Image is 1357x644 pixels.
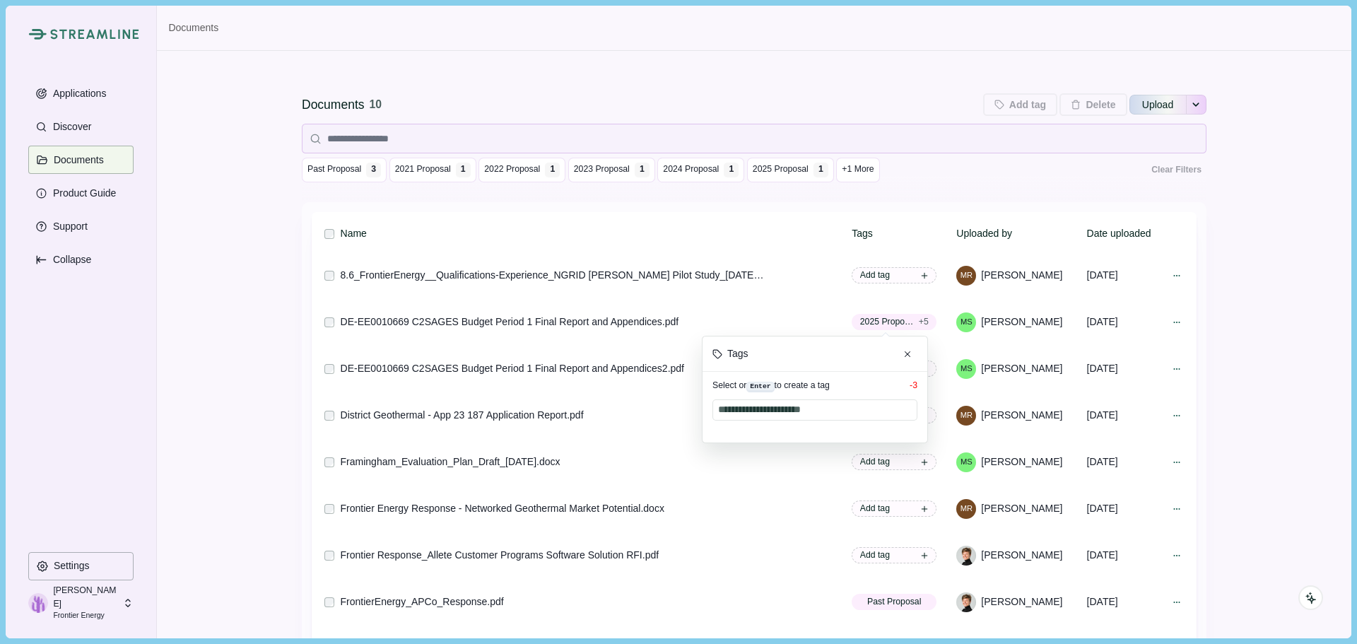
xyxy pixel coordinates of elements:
[341,455,560,469] div: Framingham_Evaluation_Plan_Draft_[DATE].docx
[852,594,936,610] button: Past Proposal
[1087,356,1165,381] div: [DATE]
[860,502,890,515] span: Add tag
[961,318,973,326] div: Marian Stone
[981,361,1062,376] span: [PERSON_NAME]
[961,271,973,279] div: Megan Raisle
[860,549,890,561] span: Add tag
[568,158,655,182] button: 2023 Proposal 1
[28,28,46,40] img: Streamline Climate Logo
[574,163,630,176] span: 2023 Proposal
[28,28,134,40] a: Streamline Climate LogoStreamline Climate Logo
[53,610,118,621] p: Frontier Energy
[852,547,936,563] button: Add tag
[28,112,134,141] button: Discover
[860,269,890,281] span: Add tag
[48,88,107,100] p: Applications
[956,546,976,566] img: Helena Merk
[49,154,104,166] p: Documents
[484,163,540,176] span: 2022 Proposal
[981,501,1062,516] span: [PERSON_NAME]
[919,315,929,328] span: + 5
[53,584,118,610] p: [PERSON_NAME]
[338,216,850,251] th: Name
[816,165,826,173] div: 1
[49,560,90,572] p: Settings
[370,96,382,114] div: 10
[981,548,1062,563] span: [PERSON_NAME]
[341,595,504,609] div: FrontierEnergy_APCo_Response.pdf
[395,163,451,176] span: 2021 Proposal
[981,455,1062,469] span: [PERSON_NAME]
[1059,93,1127,116] button: Delete
[981,595,1062,609] span: [PERSON_NAME]
[50,29,139,40] img: Streamline Climate Logo
[657,158,744,182] button: 2024 Proposal 1
[548,165,558,173] div: 1
[961,505,973,513] div: Megan Raisle
[981,408,1062,423] span: [PERSON_NAME]
[983,93,1057,116] button: Add tag
[852,454,936,470] button: Add tag
[961,411,973,419] div: Megan Raisle
[1087,590,1165,614] div: [DATE]
[867,595,921,608] span: Past Proposal
[341,268,765,283] div: 8.6_FrontierEnergy__Qualifications-Experience_NGRID [PERSON_NAME] Pilot Study_[DATE].docx
[852,500,936,517] button: Add tag
[48,254,91,266] p: Collapse
[842,163,874,176] span: +1 More
[48,221,88,233] p: Support
[852,267,936,283] button: Add tag
[981,268,1062,283] span: [PERSON_NAME]
[28,146,134,174] button: Documents
[1146,158,1206,182] button: Clear Filters
[954,216,1084,251] th: Uploaded by
[369,165,379,173] div: 3
[961,365,973,373] div: Marian Stone
[28,245,134,274] a: Expand
[302,158,387,182] button: Past Proposal 3
[28,552,134,585] a: Settings
[28,552,134,580] button: Settings
[981,315,1062,329] span: [PERSON_NAME]
[302,96,365,114] div: Documents
[961,458,973,466] div: Marian Stone
[48,121,91,133] p: Discover
[28,212,134,240] button: Support
[341,361,684,376] div: DE-EE0010669 C2SAGES Budget Period 1 Final Report and Appendices2.pdf
[860,455,890,468] span: Add tag
[727,165,736,173] div: 1
[860,315,914,328] span: 2025 Proposal
[1087,496,1165,521] div: [DATE]
[478,158,565,182] button: 2022 Proposal 1
[28,79,134,107] button: Applications
[753,163,809,176] span: 2025 Proposal
[1087,543,1165,568] div: [DATE]
[852,314,936,330] button: 2025 Proposal+5
[1087,310,1165,334] div: [DATE]
[28,179,134,207] button: Product Guide
[850,216,954,251] th: Tags
[168,21,218,35] a: Documents
[28,593,48,613] img: profile picture
[458,165,468,173] div: 1
[341,408,584,423] div: District Geothermal - App 23 187 Application Report.pdf
[836,158,879,182] button: +1 More
[1087,403,1165,428] div: [DATE]
[307,163,361,176] span: Past Proposal
[341,501,664,516] div: Frontier Energy Response - Networked Geothermal Market Potential.docx
[1084,216,1164,251] th: Date uploaded
[48,187,117,199] p: Product Guide
[663,163,719,176] span: 2024 Proposal
[1087,263,1165,288] div: [DATE]
[747,158,834,182] button: 2025 Proposal 1
[637,165,647,173] div: 1
[389,158,476,182] button: 2021 Proposal 1
[1187,93,1206,116] button: See more options
[341,548,659,563] div: Frontier Response_Allete Customer Programs Software Solution RFI.pdf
